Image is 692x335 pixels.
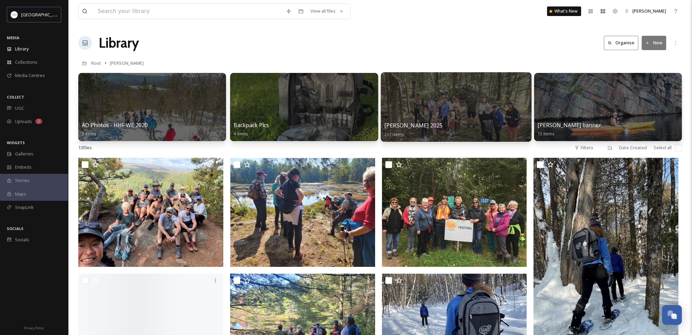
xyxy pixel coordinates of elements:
[15,72,45,79] span: Media Centres
[7,35,19,40] span: MEDIA
[7,226,23,231] span: SOCIALS
[15,191,26,197] span: Maps
[537,131,554,137] span: 13 items
[230,158,375,267] img: teri Campbell.png
[110,59,144,67] a: [PERSON_NAME]
[307,4,347,18] a: View all files
[547,6,581,16] a: What's New
[632,8,666,14] span: [PERSON_NAME]
[15,118,32,125] span: Uploads
[15,204,34,211] span: SnapLink
[82,131,96,137] span: 7 items
[15,46,29,52] span: Library
[571,141,597,154] div: Filters
[94,4,283,19] input: Search your library
[642,36,666,50] button: New
[78,158,223,267] img: Bear Mountain 2025 Hike Hali.jpg
[21,11,64,18] span: [GEOGRAPHIC_DATA]
[621,4,670,18] a: [PERSON_NAME]
[15,164,32,170] span: Embeds
[384,122,442,129] span: [PERSON_NAME] 2025
[537,121,601,129] span: [PERSON_NAME] banner
[110,60,144,66] span: [PERSON_NAME]
[15,151,33,157] span: Galleries
[604,36,638,50] button: Organise
[234,131,248,137] span: 4 items
[35,119,42,124] div: 2
[384,122,442,137] a: [PERSON_NAME] 2025217 items
[78,144,92,151] span: 13 file s
[384,131,404,137] span: 217 items
[99,33,139,53] a: Library
[537,122,601,137] a: [PERSON_NAME] banner13 items
[91,60,101,66] span: Root
[234,121,269,129] span: Backpack Pics
[11,11,18,18] img: Frame%2013.png
[15,105,24,111] span: UGC
[382,158,527,267] img: Hike hali 2022 group shot.jpg
[15,237,29,243] span: Socials
[82,121,148,129] span: AO Photos - HHF WE 2020
[15,59,37,65] span: Collections
[24,326,44,330] span: Privacy Policy
[7,94,24,100] span: COLLECT
[616,141,650,154] div: Date Created
[7,140,25,145] span: WIDGETS
[82,122,148,137] a: AO Photos - HHF WE 20207 items
[91,59,101,67] a: Root
[234,122,269,137] a: Backpack Pics4 items
[662,305,682,325] button: Open Chat
[654,144,672,151] span: Select all
[24,323,44,332] a: Privacy Policy
[15,177,30,184] span: Stories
